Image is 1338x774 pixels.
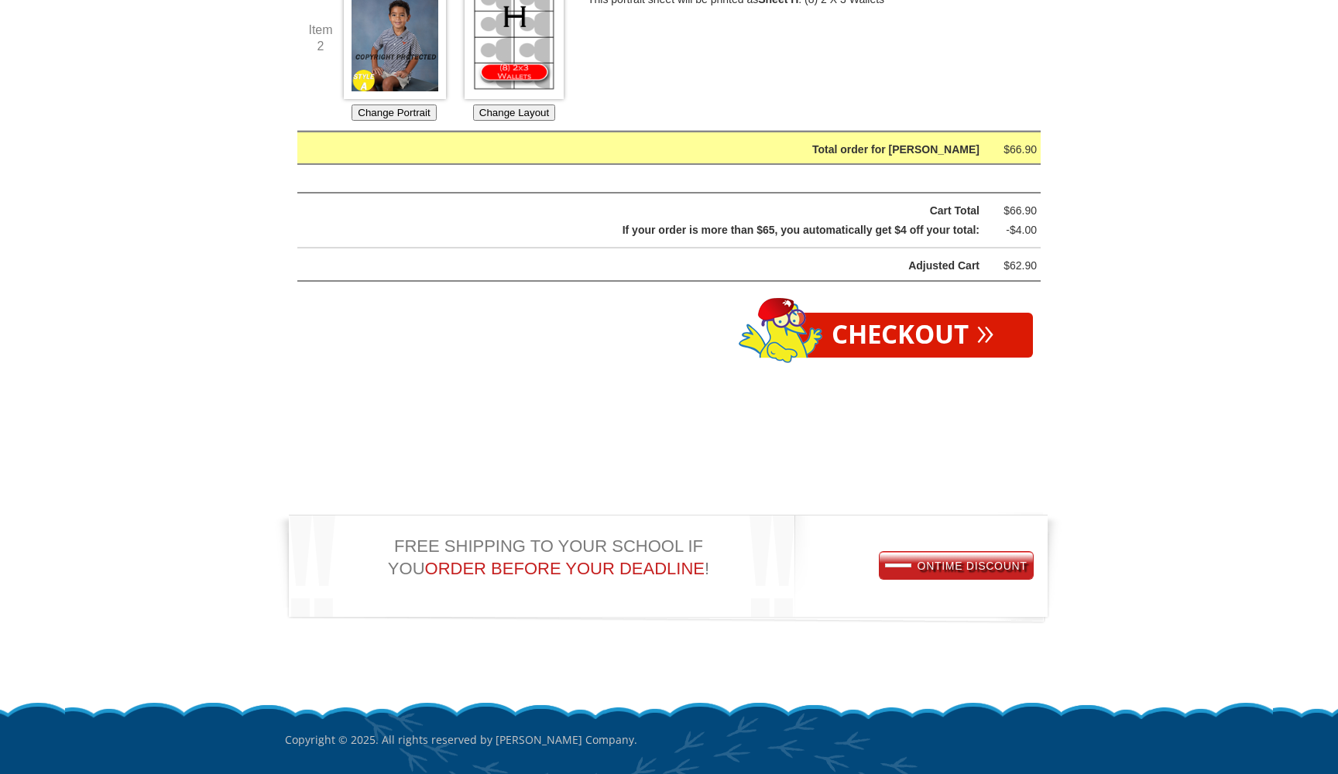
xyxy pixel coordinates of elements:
div: -$4.00 [990,221,1037,240]
div: $62.90 [990,256,1037,276]
span: ORDER BEFORE YOUR DEADLINE [425,559,705,578]
span: » [976,322,994,339]
a: ONTIME DISCOUNT [880,552,1033,579]
div: FREE SHIPPING TO YOUR SCHOOL IF YOU ! [274,524,746,582]
div: Total order for [PERSON_NAME] [337,140,979,159]
div: $66.90 [990,201,1037,221]
button: Change Portrait [352,104,436,121]
div: Item 2 [297,22,344,55]
div: Adjusted Cart [337,256,979,276]
div: Cart Total [337,201,979,221]
div: If your order is more than $65, you automatically get $4 off your total: [337,221,979,240]
div: $66.90 [990,140,1037,159]
span: ONTIME DISCOUNT [885,560,1028,572]
button: Change Layout [473,104,555,121]
a: Checkout» [793,313,1033,358]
